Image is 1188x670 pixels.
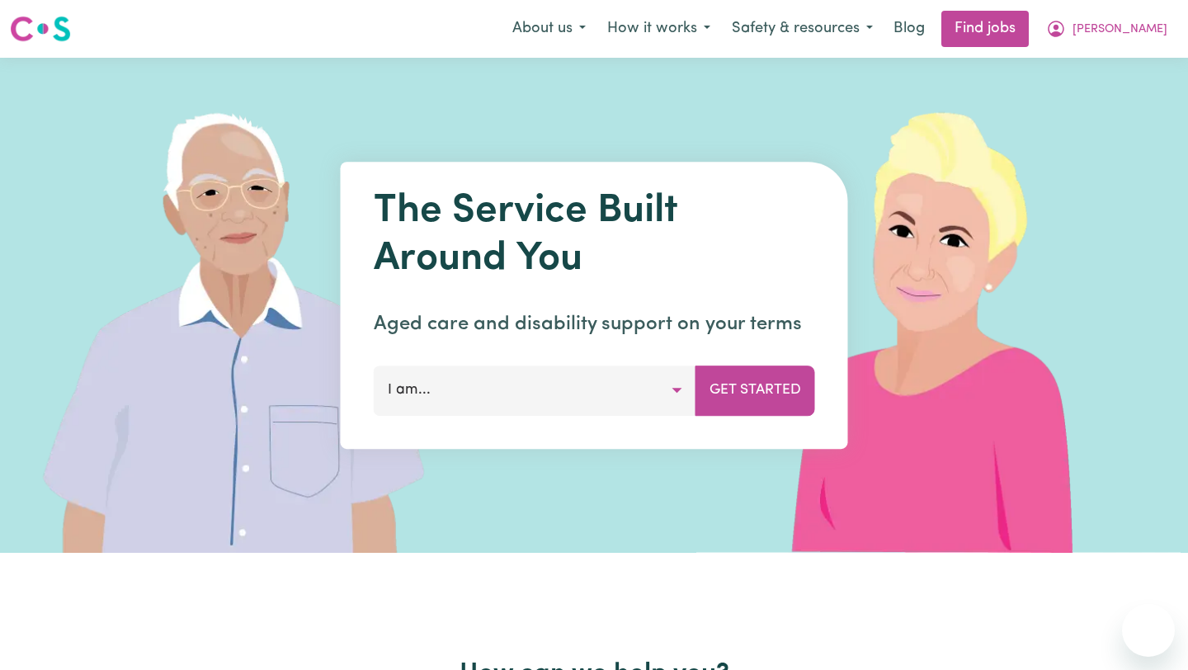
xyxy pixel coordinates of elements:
span: [PERSON_NAME] [1072,21,1167,39]
button: I am... [374,366,696,415]
a: Blog [884,11,935,47]
img: Careseekers logo [10,14,71,44]
p: Aged care and disability support on your terms [374,309,815,339]
button: Safety & resources [721,12,884,46]
button: About us [502,12,596,46]
iframe: Button to launch messaging window [1122,604,1175,657]
button: My Account [1035,12,1178,46]
a: Careseekers logo [10,10,71,48]
button: Get Started [695,366,815,415]
button: How it works [596,12,721,46]
h1: The Service Built Around You [374,188,815,283]
a: Find jobs [941,11,1029,47]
